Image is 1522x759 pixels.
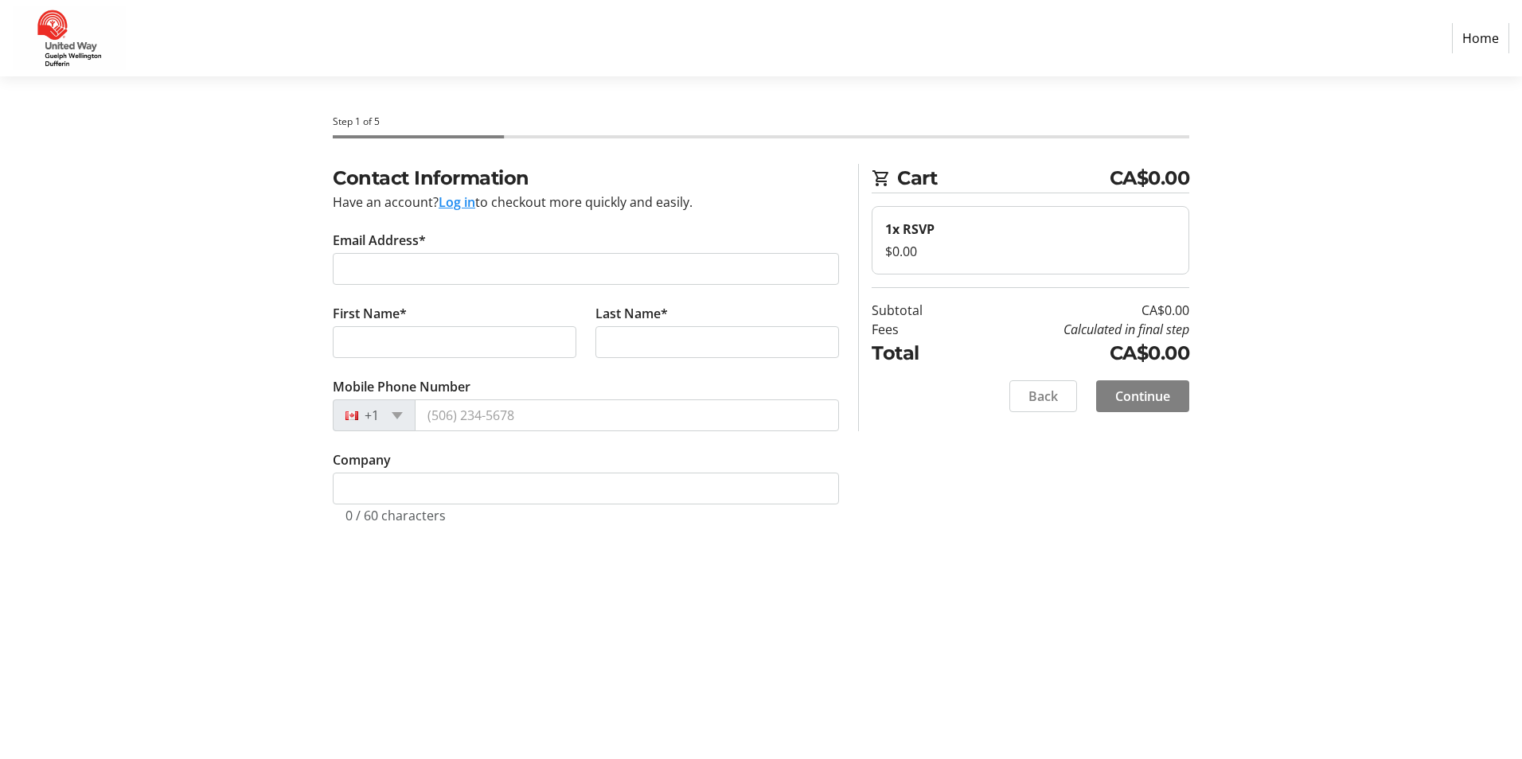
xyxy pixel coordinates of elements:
[439,193,475,212] button: Log in
[13,6,126,70] img: United Way Guelph Wellington Dufferin's Logo
[963,301,1189,320] td: CA$0.00
[872,339,963,368] td: Total
[885,242,1176,261] div: $0.00
[885,220,935,238] strong: 1x RSVP
[872,301,963,320] td: Subtotal
[333,304,407,323] label: First Name*
[345,507,446,524] tr-character-limit: 0 / 60 characters
[333,193,839,212] div: Have an account? to checkout more quickly and easily.
[595,304,668,323] label: Last Name*
[1096,380,1189,412] button: Continue
[963,320,1189,339] td: Calculated in final step
[333,164,839,193] h2: Contact Information
[1009,380,1077,412] button: Back
[1115,387,1170,406] span: Continue
[897,164,1110,193] span: Cart
[415,399,839,431] input: (506) 234-5678
[333,115,1189,129] div: Step 1 of 5
[872,320,963,339] td: Fees
[963,339,1189,368] td: CA$0.00
[1028,387,1058,406] span: Back
[1452,23,1509,53] a: Home
[333,231,426,250] label: Email Address*
[1110,164,1190,193] span: CA$0.00
[333,450,391,469] label: Company
[333,377,470,396] label: Mobile Phone Number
